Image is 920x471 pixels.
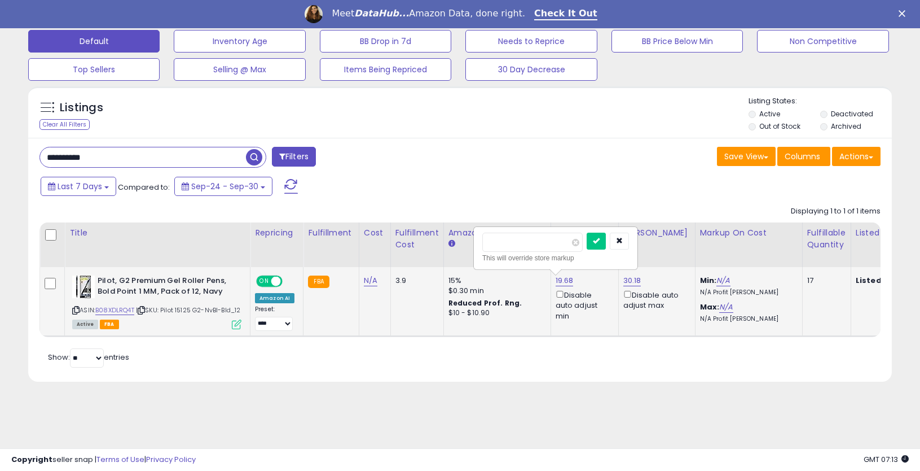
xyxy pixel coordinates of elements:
[864,454,909,465] span: 2025-10-10 07:13 GMT
[700,315,794,323] p: N/A Profit [PERSON_NAME]
[72,320,98,329] span: All listings currently available for purchase on Amazon
[69,227,245,239] div: Title
[395,276,435,286] div: 3.9
[448,227,546,239] div: Amazon Fees
[308,227,354,239] div: Fulfillment
[255,306,294,331] div: Preset:
[305,5,323,23] img: Profile image for Georgie
[255,293,294,303] div: Amazon AI
[28,30,160,53] button: Default
[320,58,451,81] button: Items Being Repriced
[320,30,451,53] button: BB Drop in 7d
[255,227,298,239] div: Repricing
[556,275,574,286] a: 19.68
[465,58,597,81] button: 30 Day Decrease
[28,58,160,81] button: Top Sellers
[60,100,103,116] h5: Listings
[623,289,686,311] div: Disable auto adjust max
[611,30,743,53] button: BB Price Below Min
[749,96,892,107] p: Listing States:
[308,276,329,288] small: FBA
[899,10,910,17] div: Close
[11,454,52,465] strong: Copyright
[534,8,597,20] a: Check It Out
[831,109,873,119] label: Deactivated
[556,289,610,321] div: Disable auto adjust min
[98,276,235,299] b: Pilot, G2 Premium Gel Roller Pens, Bold Point 1 MM, Pack of 12, Navy
[716,275,730,286] a: N/A
[623,227,690,239] div: [PERSON_NAME]
[146,454,196,465] a: Privacy Policy
[257,277,271,286] span: ON
[831,121,861,131] label: Archived
[700,275,717,286] b: Min:
[791,206,881,217] div: Displaying 1 to 1 of 1 items
[448,298,522,308] b: Reduced Prof. Rng.
[281,277,299,286] span: OFF
[72,276,95,298] img: 417ARbp4IIL._SL40_.jpg
[807,276,842,286] div: 17
[395,227,439,251] div: Fulfillment Cost
[72,276,241,328] div: ASIN:
[448,286,542,296] div: $0.30 min
[759,121,800,131] label: Out of Stock
[96,454,144,465] a: Terms of Use
[623,275,641,286] a: 30.18
[759,109,780,119] label: Active
[39,119,90,130] div: Clear All Filters
[695,223,802,267] th: The percentage added to the cost of goods (COGS) that forms the calculator for Min & Max prices.
[95,306,134,315] a: B08XDLRQ4T
[785,151,820,162] span: Columns
[58,181,102,192] span: Last 7 Days
[41,177,116,196] button: Last 7 Days
[719,302,733,313] a: N/A
[354,8,409,19] i: DataHub...
[136,306,241,315] span: | SKU: Pilot 15125 G2-NvBl-Bld_12
[100,320,119,329] span: FBA
[11,455,196,465] div: seller snap | |
[332,8,525,19] div: Meet Amazon Data, done right.
[448,239,455,249] small: Amazon Fees.
[700,302,720,312] b: Max:
[174,30,305,53] button: Inventory Age
[448,308,542,318] div: $10 - $10.90
[48,352,129,363] span: Show: entries
[482,252,629,264] div: This will override store markup
[118,182,170,193] span: Compared to:
[364,275,377,286] a: N/A
[465,30,597,53] button: Needs to Reprice
[191,181,258,192] span: Sep-24 - Sep-30
[272,147,316,167] button: Filters
[700,227,798,239] div: Markup on Cost
[777,147,830,166] button: Columns
[807,227,846,251] div: Fulfillable Quantity
[700,289,794,296] p: N/A Profit [PERSON_NAME]
[174,177,272,196] button: Sep-24 - Sep-30
[174,58,305,81] button: Selling @ Max
[717,147,776,166] button: Save View
[364,227,386,239] div: Cost
[757,30,888,53] button: Non Competitive
[856,275,907,286] b: Listed Price:
[448,276,542,286] div: 15%
[832,147,881,166] button: Actions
